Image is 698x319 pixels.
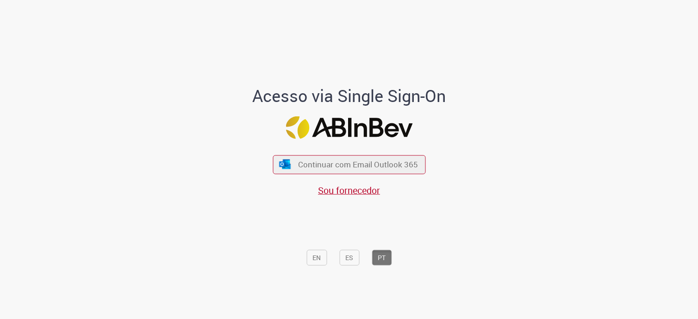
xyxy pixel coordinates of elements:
button: PT [372,250,392,266]
img: ícone Azure/Microsoft 360 [279,159,292,169]
a: Sou fornecedor [318,184,380,196]
span: Continuar com Email Outlook 365 [298,159,418,170]
button: ícone Azure/Microsoft 360 Continuar com Email Outlook 365 [273,155,425,174]
h1: Acesso via Single Sign-On [221,87,478,105]
button: ES [339,250,359,266]
img: Logo ABInBev [286,116,412,139]
button: EN [306,250,327,266]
